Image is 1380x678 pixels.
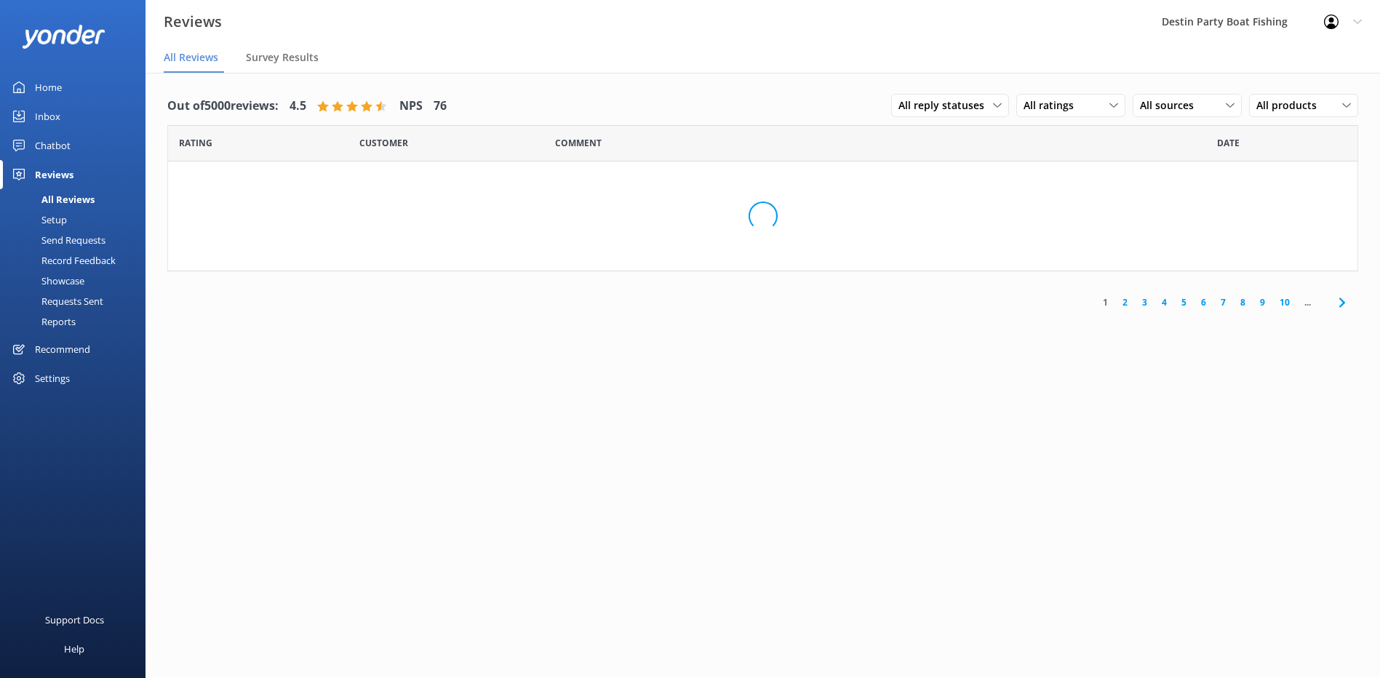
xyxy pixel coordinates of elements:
span: All sources [1140,97,1202,113]
div: Home [35,73,62,102]
a: 7 [1213,295,1233,309]
span: All products [1256,97,1325,113]
a: Send Requests [9,230,145,250]
a: 9 [1253,295,1272,309]
div: Help [64,634,84,663]
span: Date [179,136,212,150]
a: 3 [1135,295,1154,309]
div: Reports [9,311,76,332]
div: All Reviews [9,189,95,210]
div: Record Feedback [9,250,116,271]
a: 8 [1233,295,1253,309]
div: Send Requests [9,230,105,250]
h4: 76 [434,97,447,116]
h4: 4.5 [290,97,306,116]
a: 5 [1174,295,1194,309]
div: Inbox [35,102,60,131]
img: yonder-white-logo.png [22,25,105,49]
div: Showcase [9,271,84,291]
span: ... [1297,295,1318,309]
span: Date [359,136,408,150]
a: Reports [9,311,145,332]
h4: NPS [399,97,423,116]
a: Record Feedback [9,250,145,271]
span: All ratings [1024,97,1082,113]
a: Setup [9,210,145,230]
div: Settings [35,364,70,393]
div: Support Docs [45,605,104,634]
span: Date [1217,136,1240,150]
a: 1 [1096,295,1115,309]
div: Chatbot [35,131,71,160]
div: Reviews [35,160,73,189]
span: Survey Results [246,50,319,65]
a: 4 [1154,295,1174,309]
a: 10 [1272,295,1297,309]
div: Recommend [35,335,90,364]
a: Showcase [9,271,145,291]
div: Setup [9,210,67,230]
a: 6 [1194,295,1213,309]
h3: Reviews [164,10,222,33]
a: Requests Sent [9,291,145,311]
h4: Out of 5000 reviews: [167,97,279,116]
span: All reply statuses [898,97,993,113]
div: Requests Sent [9,291,103,311]
a: All Reviews [9,189,145,210]
span: All Reviews [164,50,218,65]
span: Question [555,136,602,150]
a: 2 [1115,295,1135,309]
